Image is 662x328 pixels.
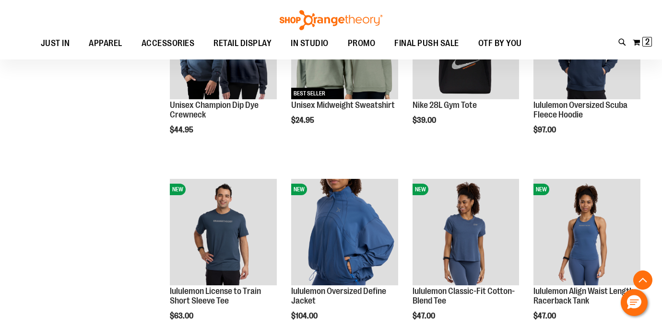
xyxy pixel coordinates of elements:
[533,100,627,119] a: lululemon Oversized Scuba Fleece Hoodie
[132,33,204,55] a: ACCESSORIES
[291,116,316,125] span: $24.95
[348,33,376,54] span: PROMO
[478,33,522,54] span: OTF BY YOU
[621,289,648,316] button: Hello, have a question? Let’s chat.
[533,312,557,320] span: $47.00
[170,100,259,119] a: Unisex Champion Dip Dye Crewneck
[170,179,277,287] a: lululemon License to Train Short Sleeve TeeNEW
[338,33,385,55] a: PROMO
[204,33,281,55] a: RETAIL DISPLAY
[291,286,386,305] a: lululemon Oversized Define Jacket
[533,126,557,134] span: $97.00
[291,184,307,195] span: NEW
[291,312,319,320] span: $104.00
[385,33,469,55] a: FINAL PUSH SALE
[41,33,70,54] span: JUST IN
[170,179,277,286] img: lululemon License to Train Short Sleeve Tee
[413,100,477,110] a: Nike 28L Gym Tote
[170,286,261,305] a: lululemon License to Train Short Sleeve Tee
[291,100,395,110] a: Unisex Midweight Sweatshirt
[170,312,195,320] span: $63.00
[533,179,640,287] a: lululemon Align Waist Length Racerback TankNEW
[645,37,650,47] span: 2
[533,286,634,305] a: lululemon Align Waist Length Racerback Tank
[413,286,515,305] a: lululemon Classic-Fit Cotton-Blend Tee
[533,179,640,286] img: lululemon Align Waist Length Racerback Tank
[469,33,532,55] a: OTF BY YOU
[413,179,520,287] a: lululemon Classic-Fit Cotton-Blend TeeNEW
[533,184,549,195] span: NEW
[79,33,132,54] a: APPAREL
[413,116,437,125] span: $39.00
[291,179,398,286] img: lululemon Oversized Define Jacket
[142,33,195,54] span: ACCESSORIES
[170,184,186,195] span: NEW
[281,33,338,55] a: IN STUDIO
[413,312,437,320] span: $47.00
[633,270,652,290] button: Back To Top
[413,184,428,195] span: NEW
[291,88,328,99] span: BEST SELLER
[170,126,195,134] span: $44.95
[213,33,272,54] span: RETAIL DISPLAY
[394,33,459,54] span: FINAL PUSH SALE
[291,33,329,54] span: IN STUDIO
[413,179,520,286] img: lululemon Classic-Fit Cotton-Blend Tee
[89,33,122,54] span: APPAREL
[291,179,398,287] a: lululemon Oversized Define JacketNEW
[278,10,384,30] img: Shop Orangetheory
[31,33,80,55] a: JUST IN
